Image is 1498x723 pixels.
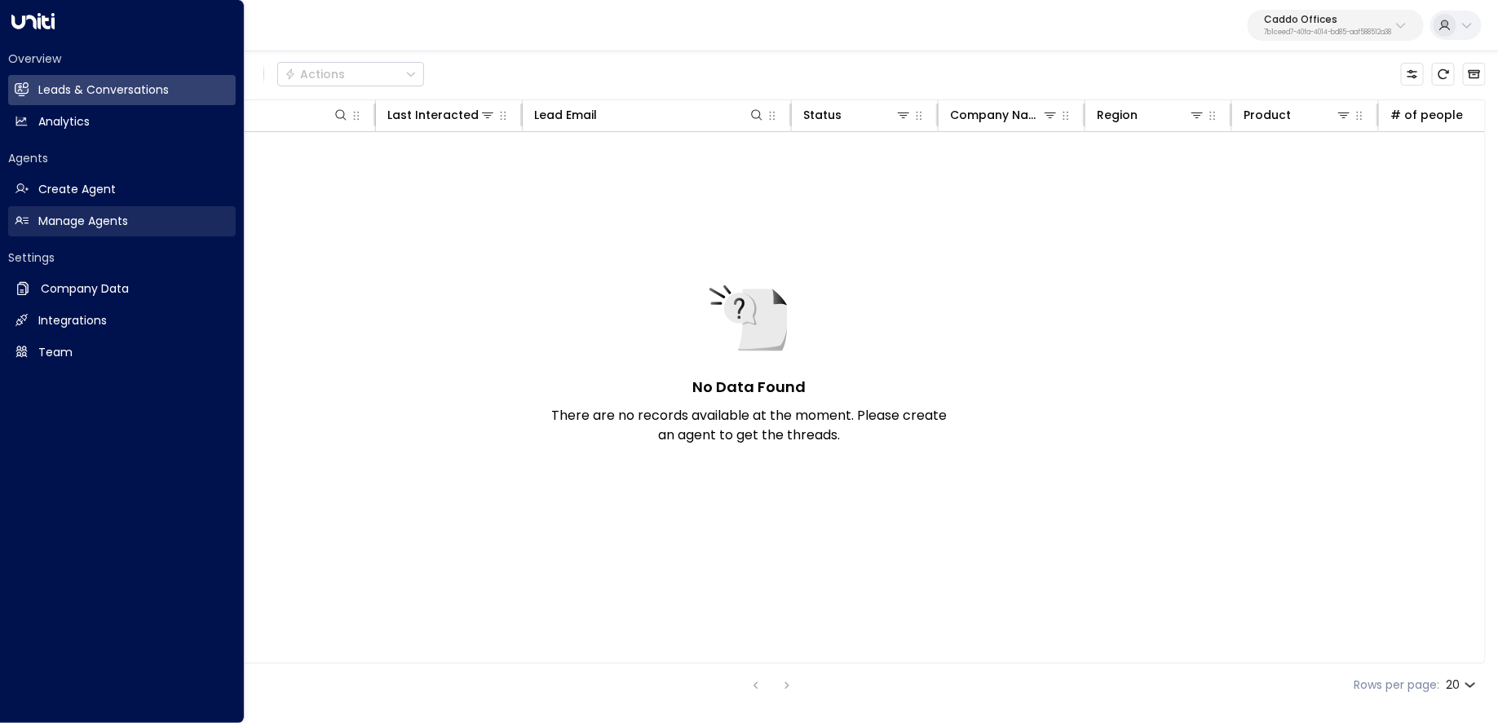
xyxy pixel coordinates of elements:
div: Product [1244,105,1352,125]
a: Integrations [8,306,236,336]
div: Last Interacted [387,105,496,125]
a: Team [8,337,236,368]
label: Rows per page: [1354,677,1439,694]
h2: Team [38,344,73,361]
div: Company Name [950,105,1058,125]
a: Leads & Conversations [8,75,236,105]
h2: Overview [8,51,236,67]
div: Status [803,105,842,125]
h2: Manage Agents [38,213,128,230]
div: 20 [1446,673,1479,697]
div: Region [1097,105,1205,125]
h2: Agents [8,150,236,166]
a: Company Data [8,274,236,304]
a: Analytics [8,107,236,137]
h2: Analytics [38,113,90,130]
h2: Company Data [41,280,129,298]
h2: Leads & Conversations [38,82,169,99]
div: Status [803,105,912,125]
p: There are no records available at the moment. Please create an agent to get the threads. [546,406,953,445]
div: Lead Email [534,105,597,125]
button: Actions [277,62,424,86]
span: Refresh [1432,63,1455,86]
div: Lead Email [534,105,765,125]
div: Last Interacted [387,105,479,125]
h5: No Data Found [692,376,806,398]
h2: Settings [8,249,236,266]
div: Actions [285,67,345,82]
button: Customize [1401,63,1424,86]
div: Button group with a nested menu [277,62,424,86]
button: Caddo Offices7b1ceed7-40fa-4014-bd85-aaf588512a38 [1248,10,1424,41]
p: Caddo Offices [1264,15,1391,24]
div: Company Name [950,105,1042,125]
h2: Integrations [38,312,107,329]
div: Product [1244,105,1291,125]
a: Manage Agents [8,206,236,236]
p: 7b1ceed7-40fa-4014-bd85-aaf588512a38 [1264,29,1391,36]
h2: Create Agent [38,181,116,198]
nav: pagination navigation [745,675,798,695]
button: Archived Leads [1463,63,1486,86]
a: Create Agent [8,174,236,205]
div: # of people [1390,105,1463,125]
div: Region [1097,105,1138,125]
